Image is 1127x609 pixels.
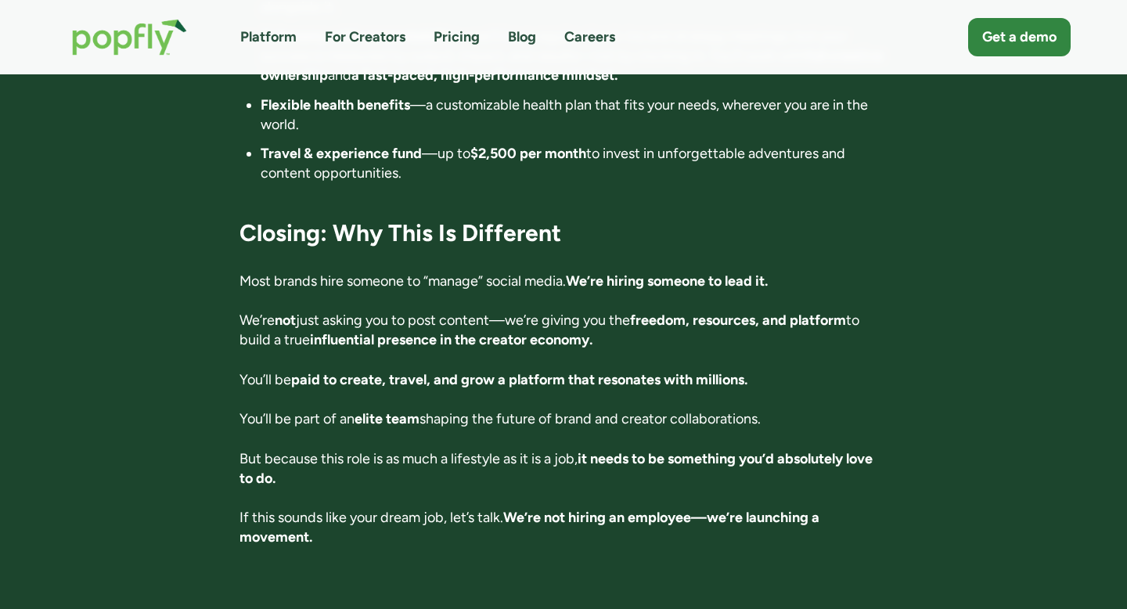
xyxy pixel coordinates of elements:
p: You’ll be [239,370,888,390]
strong: not [275,312,296,329]
a: Get a demo [968,18,1071,56]
strong: $2,500 per month [470,145,586,162]
a: home [56,3,203,71]
strong: paid to create, travel, and grow a platform that resonates with millions. [291,371,747,388]
p: If this sounds like your dream job, let’s talk. [239,508,888,547]
p: You’ll be part of an shaping the future of brand and creator collaborations. [239,409,888,429]
strong: a fast-paced, high-performance mindset. [351,67,618,84]
p: We’re just asking you to post content—we’re giving you the to build a true [239,311,888,350]
a: Careers [564,27,615,47]
strong: Closing: Why This Is Different [239,218,561,247]
a: Platform [240,27,297,47]
strong: We’re not hiring an employee—we’re launching a movement. [239,509,819,546]
strong: influential presence in the creator economy. [310,331,592,348]
a: Pricing [434,27,480,47]
strong: We’re hiring someone to lead it. [566,272,768,290]
li: —a customizable health plan that fits your needs, wherever you are in the world. [261,95,888,135]
strong: freedom, resources, and platform [630,312,846,329]
strong: elite team [355,410,419,427]
a: For Creators [325,27,405,47]
strong: it needs to be something you’d absolutely love to do. [239,450,873,487]
a: Blog [508,27,536,47]
p: Most brands hire someone to “manage” social media. [239,272,888,291]
p: But because this role is as much a lifestyle as it is a job, [239,449,888,488]
strong: Travel & experience fund [261,145,422,162]
li: —up to to invest in unforgettable adventures and content opportunities. [261,144,888,183]
div: Get a demo [982,27,1057,47]
strong: Flexible health benefits [261,96,410,114]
